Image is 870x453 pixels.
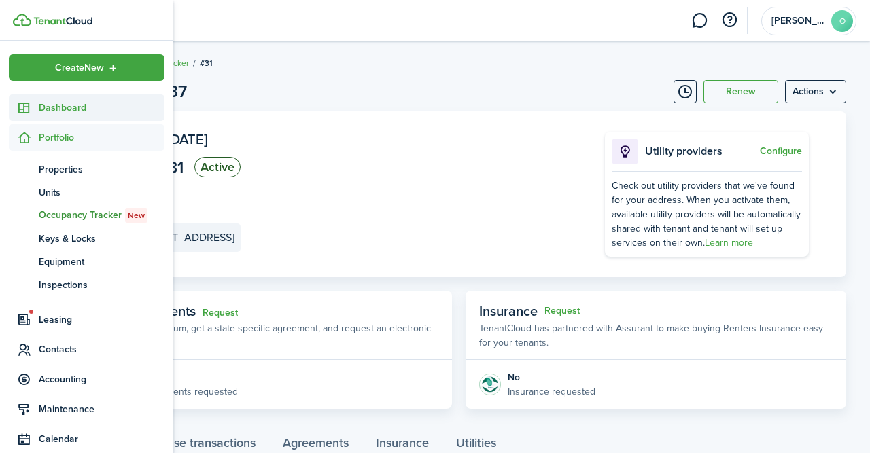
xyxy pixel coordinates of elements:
[674,80,697,103] button: Timeline
[479,374,501,395] img: Insurance protection
[686,3,712,38] a: Messaging
[39,342,164,357] span: Contacts
[39,278,164,292] span: Inspections
[703,80,778,103] button: Renew
[85,321,438,350] p: Build a lease addendum, get a state-specific agreement, and request an electronic signature.
[114,370,238,384] div: No
[39,312,164,327] span: Leasing
[508,370,595,384] div: No
[33,17,92,25] img: TenantCloud
[771,16,826,26] span: Omar
[203,308,238,319] a: Request
[39,255,164,269] span: Equipment
[9,94,164,121] a: Dashboard
[39,185,164,200] span: Units
[39,372,164,386] span: Accounting
[785,80,846,103] menu-btn: Actions
[612,179,802,250] div: Check out utility providers that we've found for your address. When you activate them, available ...
[645,143,756,160] p: Utility providers
[544,306,580,316] button: Request
[39,402,164,416] span: Maintenance
[760,146,802,157] button: Configure
[13,14,31,26] img: TenantCloud
[9,158,164,181] a: Properties
[508,384,595,399] p: Insurance requested
[718,9,741,32] button: Open resource center
[39,162,164,177] span: Properties
[831,10,853,32] avatar-text: O
[200,57,213,69] span: #31
[55,63,104,73] span: Create New
[167,129,207,149] span: [DATE]
[39,101,164,115] span: Dashboard
[785,80,846,103] button: Open menu
[9,227,164,250] a: Keys & Locks
[9,54,164,81] button: Open menu
[128,209,145,221] span: New
[39,232,164,246] span: Keys & Locks
[39,208,164,223] span: Occupancy Tracker
[194,157,241,177] status: Active
[39,432,164,446] span: Calendar
[9,273,164,296] a: Inspections
[705,236,753,250] a: Learn more
[479,321,833,350] p: TenantCloud has partnered with Assurant to make buying Renters Insurance easy for your tenants.
[9,204,164,227] a: Occupancy TrackerNew
[479,301,538,321] span: Insurance
[114,384,238,399] p: Lease agreements requested
[9,181,164,204] a: Units
[39,130,164,145] span: Portfolio
[138,232,234,244] e-details-info-title: [STREET_ADDRESS]
[9,250,164,273] a: Equipment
